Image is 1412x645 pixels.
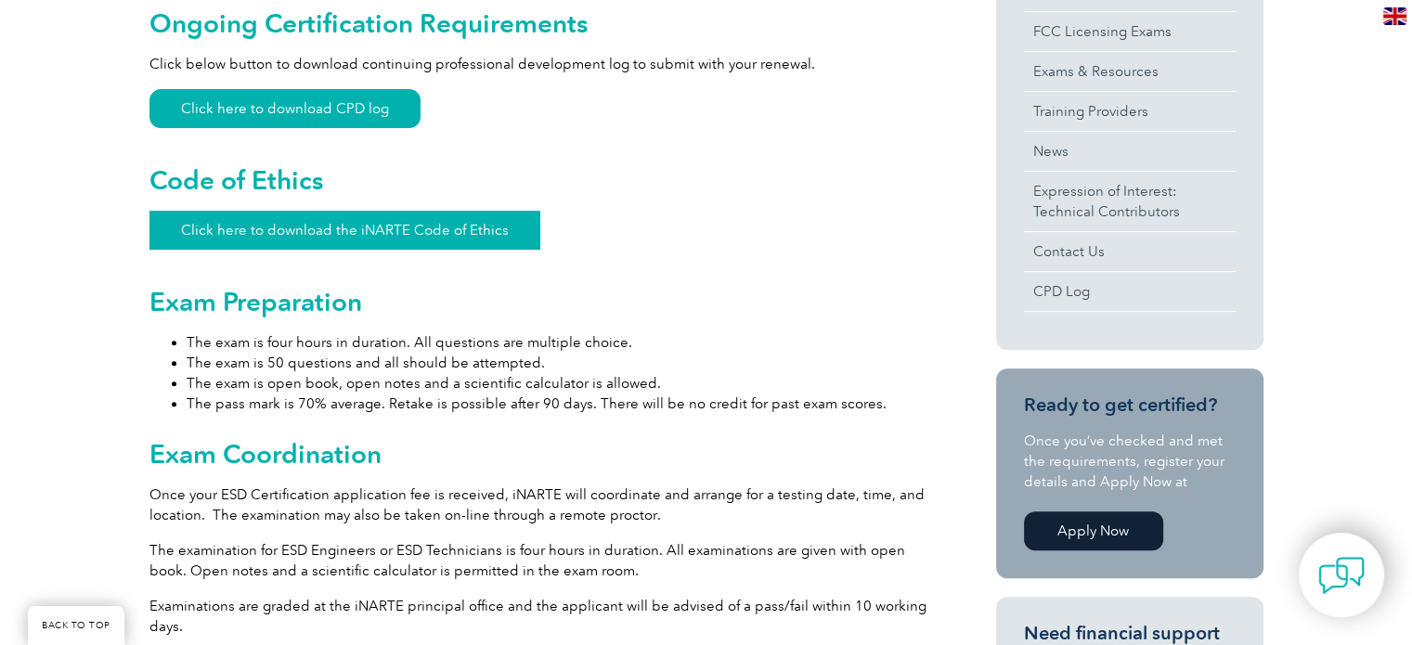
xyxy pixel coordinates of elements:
[1024,132,1236,171] a: News
[1024,172,1236,231] a: Expression of Interest:Technical Contributors
[187,332,929,353] li: The exam is four hours in duration. All questions are multiple choice.
[1024,12,1236,51] a: FCC Licensing Exams
[149,287,929,316] h2: Exam Preparation
[187,353,929,373] li: The exam is 50 questions and all should be attempted.
[1024,272,1236,311] a: CPD Log
[149,54,929,74] p: Click below button to download continuing professional development log to submit with your renewal.
[149,8,929,38] h2: Ongoing Certification Requirements
[149,484,929,525] p: Once your ESD Certification application fee is received, iNARTE will coordinate and arrange for a...
[149,211,540,250] a: Click here to download the iNARTE Code of Ethics
[149,165,929,195] h2: Code of Ethics
[1383,7,1406,25] img: en
[187,373,929,393] li: The exam is open book, open notes and a scientific calculator is allowed.
[1024,511,1163,550] a: Apply Now
[187,393,929,414] li: The pass mark is 70% average. Retake is possible after 90 days. There will be no credit for past ...
[149,540,929,581] p: The examination for ESD Engineers or ESD Technicians is four hours in duration. All examinations ...
[1024,393,1236,417] h3: Ready to get certified?
[149,596,929,637] p: Examinations are graded at the iNARTE principal office and the applicant will be advised of a pas...
[1318,552,1365,599] img: contact-chat.png
[1024,232,1236,271] a: Contact Us
[1024,431,1236,492] p: Once you’ve checked and met the requirements, register your details and Apply Now at
[149,89,421,128] a: Click here to download CPD log
[1024,92,1236,131] a: Training Providers
[1024,52,1236,91] a: Exams & Resources
[149,439,929,469] h2: Exam Coordination
[28,606,124,645] a: BACK TO TOP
